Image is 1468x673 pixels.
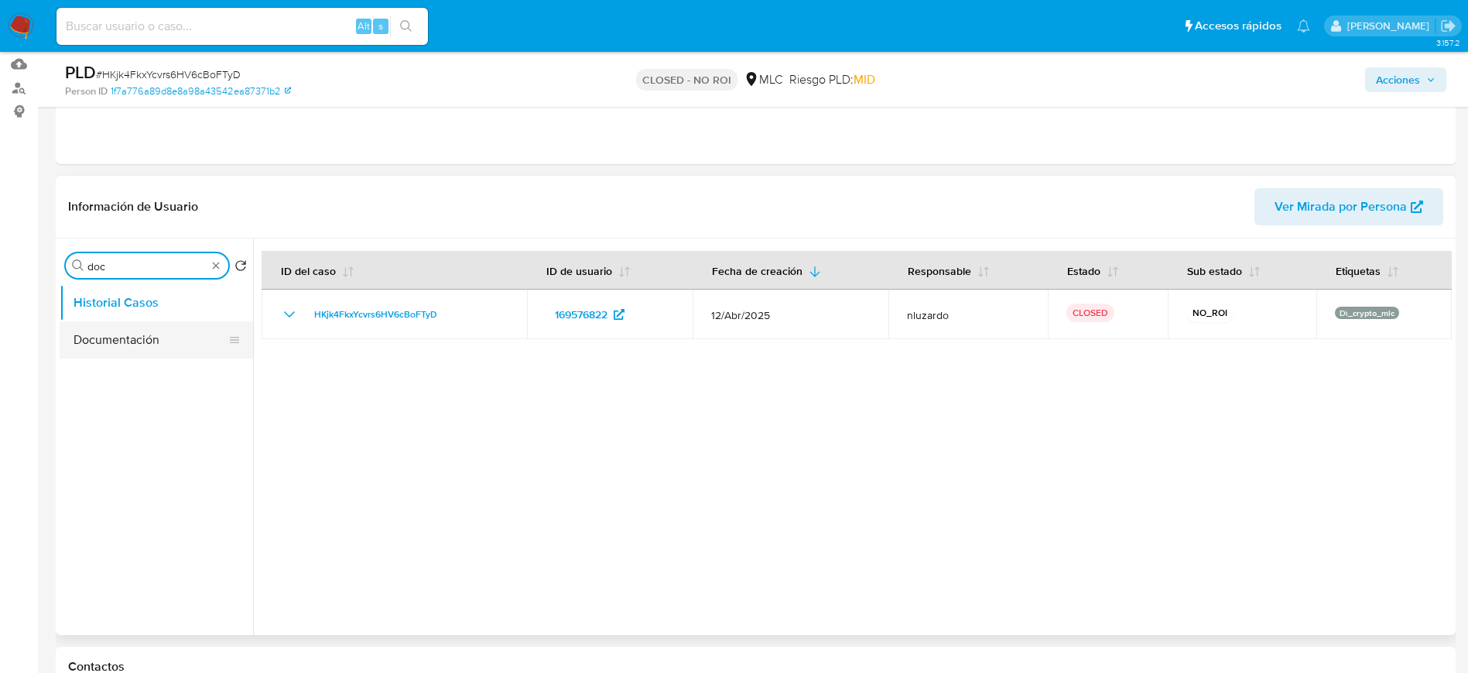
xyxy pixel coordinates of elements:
span: # HKjk4FkxYcvrs6HV6cBoFTyD [96,67,241,82]
a: Notificaciones [1297,19,1310,33]
span: Ver Mirada por Persona [1275,188,1407,225]
p: nicolas.luzardo@mercadolibre.com [1347,19,1435,33]
button: search-icon [390,15,422,37]
h1: Información de Usuario [68,199,198,215]
button: Buscar [72,259,84,272]
span: Riesgo PLD: [789,71,875,88]
input: Buscar [87,259,207,273]
button: Volver al orden por defecto [234,259,247,276]
button: Borrar [210,259,222,272]
div: MLC [744,71,783,88]
a: 1f7a776a89d8e8a98a43542ea87371b2 [111,84,291,98]
span: s [378,19,383,33]
p: CLOSED - NO ROI [636,69,737,91]
span: Alt [358,19,370,33]
a: Salir [1440,18,1456,34]
span: Accesos rápidos [1195,18,1282,34]
b: Person ID [65,84,108,98]
b: PLD [65,60,96,84]
button: Historial Casos [60,284,253,321]
button: Documentación [60,321,241,359]
span: 3.157.2 [1436,36,1460,49]
button: Ver Mirada por Persona [1254,188,1443,225]
span: MID [854,70,875,88]
span: Acciones [1376,67,1420,92]
input: Buscar usuario o caso... [56,16,428,36]
button: Acciones [1365,67,1446,92]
